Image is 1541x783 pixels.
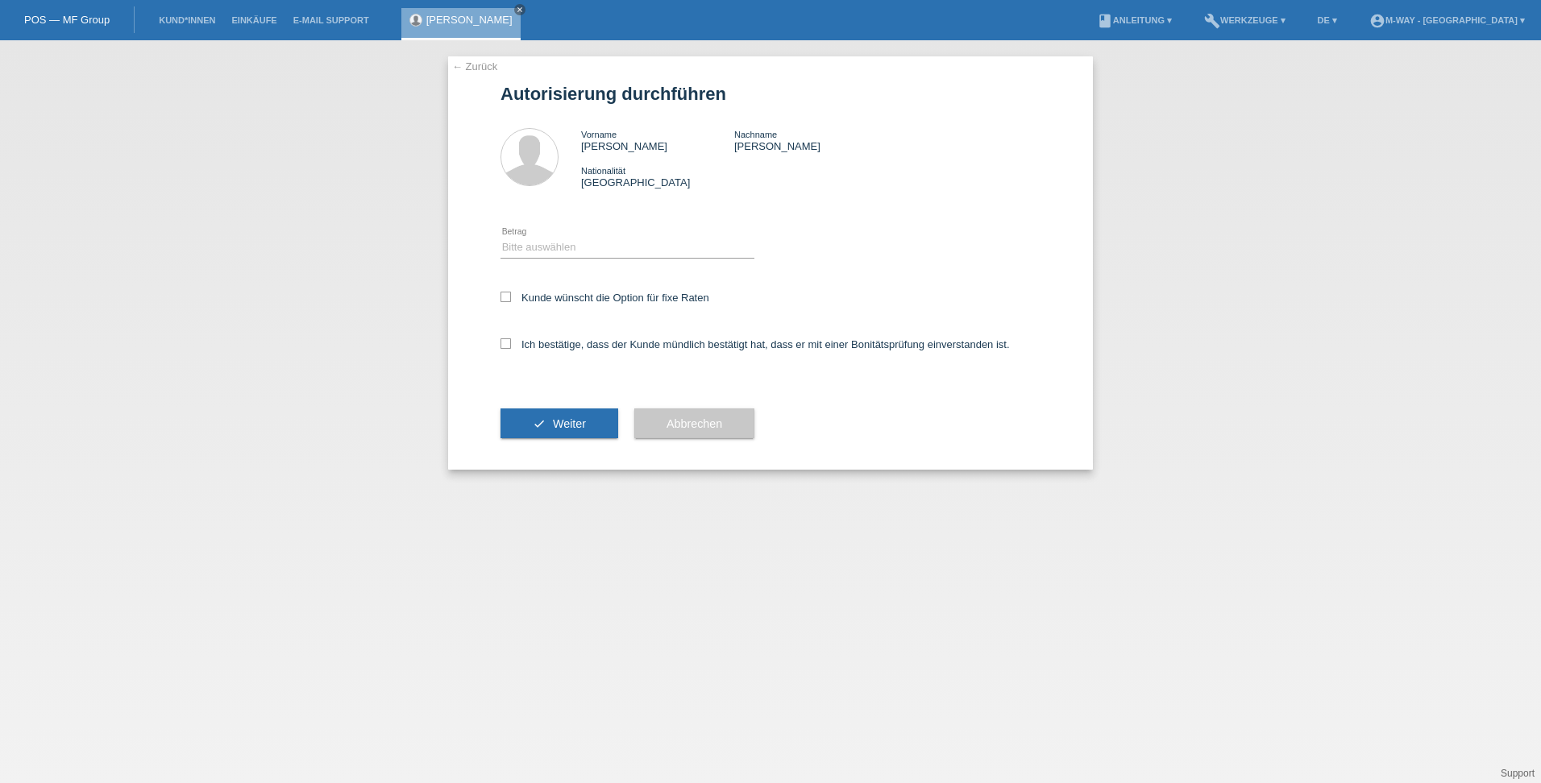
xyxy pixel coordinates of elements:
[24,14,110,26] a: POS — MF Group
[501,338,1010,350] label: Ich bestätige, dass der Kunde mündlich bestätigt hat, dass er mit einer Bonitätsprüfung einversta...
[501,408,618,439] button: check Weiter
[734,128,887,152] div: [PERSON_NAME]
[581,166,625,176] span: Nationalität
[1361,15,1533,25] a: account_circlem-way - [GEOGRAPHIC_DATA] ▾
[553,417,586,430] span: Weiter
[1196,15,1294,25] a: buildWerkzeuge ▾
[581,128,734,152] div: [PERSON_NAME]
[734,130,777,139] span: Nachname
[501,292,709,304] label: Kunde wünscht die Option für fixe Raten
[501,84,1040,104] h1: Autorisierung durchführen
[1097,13,1113,29] i: book
[514,4,525,15] a: close
[533,417,546,430] i: check
[151,15,223,25] a: Kund*innen
[581,164,734,188] div: [GEOGRAPHIC_DATA]
[1089,15,1180,25] a: bookAnleitung ▾
[223,15,285,25] a: Einkäufe
[285,15,377,25] a: E-Mail Support
[1310,15,1345,25] a: DE ▾
[426,14,513,26] a: [PERSON_NAME]
[634,408,754,439] button: Abbrechen
[516,6,524,14] i: close
[581,130,617,139] span: Vorname
[667,417,722,430] span: Abbrechen
[452,60,497,72] a: ← Zurück
[1501,768,1535,779] a: Support
[1204,13,1220,29] i: build
[1369,13,1385,29] i: account_circle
